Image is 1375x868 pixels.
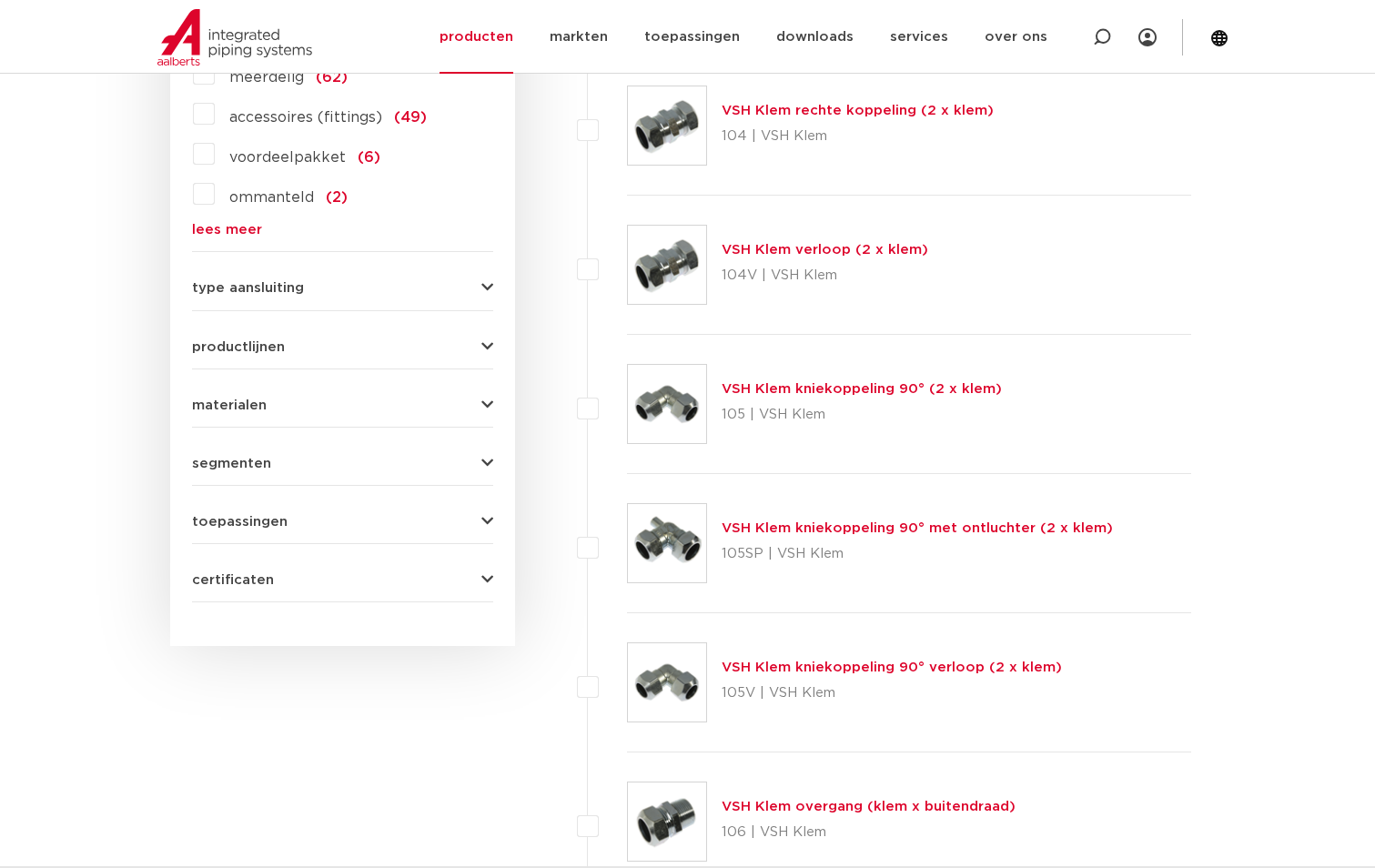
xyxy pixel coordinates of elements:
span: segmenten [192,457,271,470]
span: (62) [316,70,348,85]
button: segmenten [192,457,493,470]
a: lees meer [192,223,493,237]
img: Thumbnail for VSH Klem kniekoppeling 90° (2 x klem) [628,365,706,443]
a: VSH Klem kniekoppeling 90° verloop (2 x klem) [722,661,1062,674]
span: ommanteld [229,190,314,205]
button: materialen [192,399,493,412]
a: VSH Klem kniekoppeling 90° (2 x klem) [722,382,1002,396]
p: 105SP | VSH Klem [722,540,1113,569]
a: VSH Klem overgang (klem x buitendraad) [722,800,1016,813]
button: type aansluiting [192,281,493,295]
span: accessoires (fittings) [229,110,382,125]
span: toepassingen [192,515,288,529]
button: certificaten [192,573,493,587]
span: (6) [358,150,380,165]
p: 104 | VSH Klem [722,122,994,151]
span: (2) [326,190,348,205]
a: VSH Klem rechte koppeling (2 x klem) [722,104,994,117]
p: 105V | VSH Klem [722,679,1062,708]
span: type aansluiting [192,281,304,295]
button: productlijnen [192,340,493,354]
button: toepassingen [192,515,493,529]
p: 106 | VSH Klem [722,818,1016,847]
span: meerdelig [229,70,304,85]
img: Thumbnail for VSH Klem kniekoppeling 90° verloop (2 x klem) [628,643,706,722]
a: VSH Klem verloop (2 x klem) [722,243,928,257]
p: 105 | VSH Klem [722,400,1002,429]
img: Thumbnail for VSH Klem rechte koppeling (2 x klem) [628,86,706,165]
span: certificaten [192,573,274,587]
span: voordeelpakket [229,150,346,165]
a: VSH Klem kniekoppeling 90° met ontluchter (2 x klem) [722,521,1113,535]
p: 104V | VSH Klem [722,261,928,290]
span: (49) [394,110,427,125]
img: Thumbnail for VSH Klem overgang (klem x buitendraad) [628,782,706,861]
span: materialen [192,399,267,412]
span: productlijnen [192,340,285,354]
img: Thumbnail for VSH Klem kniekoppeling 90° met ontluchter (2 x klem) [628,504,706,582]
img: Thumbnail for VSH Klem verloop (2 x klem) [628,226,706,304]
